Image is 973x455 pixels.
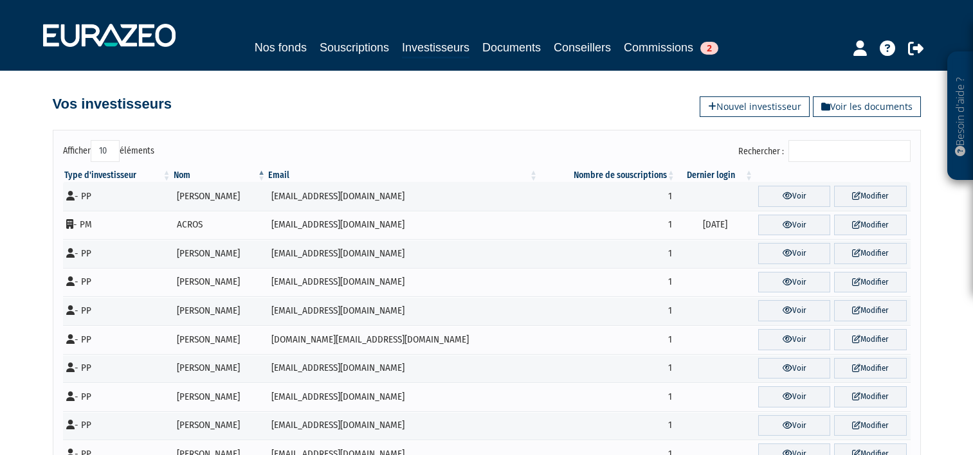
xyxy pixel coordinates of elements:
[677,169,754,182] th: Dernier login : activer pour trier la colonne par ordre croissant
[834,243,906,264] a: Modifier
[63,211,172,240] td: - PM
[53,96,172,112] h4: Vos investisseurs
[834,272,906,293] a: Modifier
[172,211,268,240] td: ACROS
[63,382,172,411] td: - PP
[255,39,307,57] a: Nos fonds
[834,358,906,379] a: Modifier
[834,186,906,207] a: Modifier
[539,268,677,297] td: 1
[267,325,539,354] td: [DOMAIN_NAME][EMAIL_ADDRESS][DOMAIN_NAME]
[172,411,268,440] td: [PERSON_NAME]
[834,329,906,350] a: Modifier
[267,182,539,211] td: [EMAIL_ADDRESS][DOMAIN_NAME]
[172,296,268,325] td: [PERSON_NAME]
[43,24,176,47] img: 1732889491-logotype_eurazeo_blanc_rvb.png
[758,386,830,407] a: Voir
[267,211,539,240] td: [EMAIL_ADDRESS][DOMAIN_NAME]
[63,140,154,162] label: Afficher éléments
[63,296,172,325] td: - PP
[539,296,677,325] td: 1
[63,182,172,211] td: - PP
[267,169,539,182] th: Email : activer pour trier la colonne par ordre croissant
[758,415,830,436] a: Voir
[539,411,677,440] td: 1
[172,169,268,182] th: Nom : activer pour trier la colonne par ordre d&eacute;croissant
[172,382,268,411] td: [PERSON_NAME]
[267,382,539,411] td: [EMAIL_ADDRESS][DOMAIN_NAME]
[677,211,754,240] td: [DATE]
[834,386,906,407] a: Modifier
[758,215,830,236] a: Voir
[172,325,268,354] td: [PERSON_NAME]
[700,96,810,117] a: Nouvel investisseur
[267,296,539,325] td: [EMAIL_ADDRESS][DOMAIN_NAME]
[172,182,268,211] td: [PERSON_NAME]
[758,272,830,293] a: Voir
[539,169,677,182] th: Nombre de souscriptions : activer pour trier la colonne par ordre croissant
[754,169,911,182] th: &nbsp;
[539,211,677,240] td: 1
[738,140,911,162] label: Rechercher :
[402,39,469,58] a: Investisseurs
[834,415,906,436] a: Modifier
[63,325,172,354] td: - PP
[539,182,677,211] td: 1
[813,96,921,117] a: Voir les documents
[788,140,911,162] input: Rechercher :
[63,268,172,297] td: - PP
[267,268,539,297] td: [EMAIL_ADDRESS][DOMAIN_NAME]
[267,239,539,268] td: [EMAIL_ADDRESS][DOMAIN_NAME]
[953,58,968,174] p: Besoin d'aide ?
[539,325,677,354] td: 1
[320,39,389,57] a: Souscriptions
[482,39,541,57] a: Documents
[63,239,172,268] td: - PP
[63,169,172,182] th: Type d'investisseur : activer pour trier la colonne par ordre croissant
[554,39,611,57] a: Conseillers
[539,239,677,268] td: 1
[758,243,830,264] a: Voir
[758,300,830,321] a: Voir
[758,186,830,207] a: Voir
[834,215,906,236] a: Modifier
[172,354,268,383] td: [PERSON_NAME]
[63,411,172,440] td: - PP
[758,358,830,379] a: Voir
[758,329,830,350] a: Voir
[267,354,539,383] td: [EMAIL_ADDRESS][DOMAIN_NAME]
[172,268,268,297] td: [PERSON_NAME]
[624,39,718,57] a: Commissions2
[834,300,906,321] a: Modifier
[539,382,677,411] td: 1
[63,354,172,383] td: - PP
[172,239,268,268] td: [PERSON_NAME]
[91,140,120,162] select: Afficheréléments
[539,354,677,383] td: 1
[700,42,718,55] span: 2
[267,411,539,440] td: [EMAIL_ADDRESS][DOMAIN_NAME]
